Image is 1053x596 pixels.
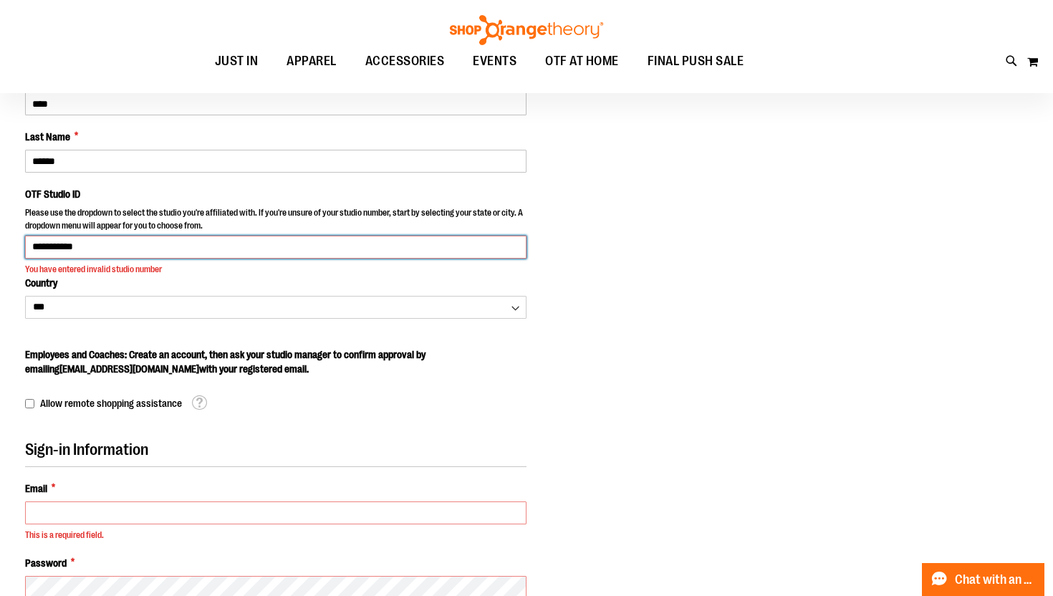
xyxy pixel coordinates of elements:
a: ACCESSORIES [351,45,459,78]
span: ACCESSORIES [365,45,445,77]
span: APPAREL [287,45,337,77]
span: Employees and Coaches: Create an account, then ask your studio manager to confirm approval by ema... [25,349,425,375]
span: OTF Studio ID [25,188,80,200]
span: FINAL PUSH SALE [648,45,744,77]
span: Country [25,277,57,289]
a: APPAREL [272,45,351,78]
span: Chat with an Expert [955,573,1036,587]
p: Please use the dropdown to select the studio you're affiliated with. If you're unsure of your stu... [25,207,526,235]
span: JUST IN [215,45,259,77]
span: Email [25,481,47,496]
div: You have entered invalid studio number [25,264,526,276]
span: Sign-in Information [25,441,148,458]
span: OTF AT HOME [545,45,619,77]
span: Allow remote shopping assistance [40,398,182,409]
img: Shop Orangetheory [448,15,605,45]
span: EVENTS [473,45,516,77]
button: Chat with an Expert [922,563,1045,596]
span: Last Name [25,130,70,144]
a: EVENTS [458,45,531,78]
div: This is a required field. [25,529,526,542]
span: Password [25,556,67,570]
a: FINAL PUSH SALE [633,45,759,78]
a: JUST IN [201,45,273,78]
a: OTF AT HOME [531,45,633,78]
